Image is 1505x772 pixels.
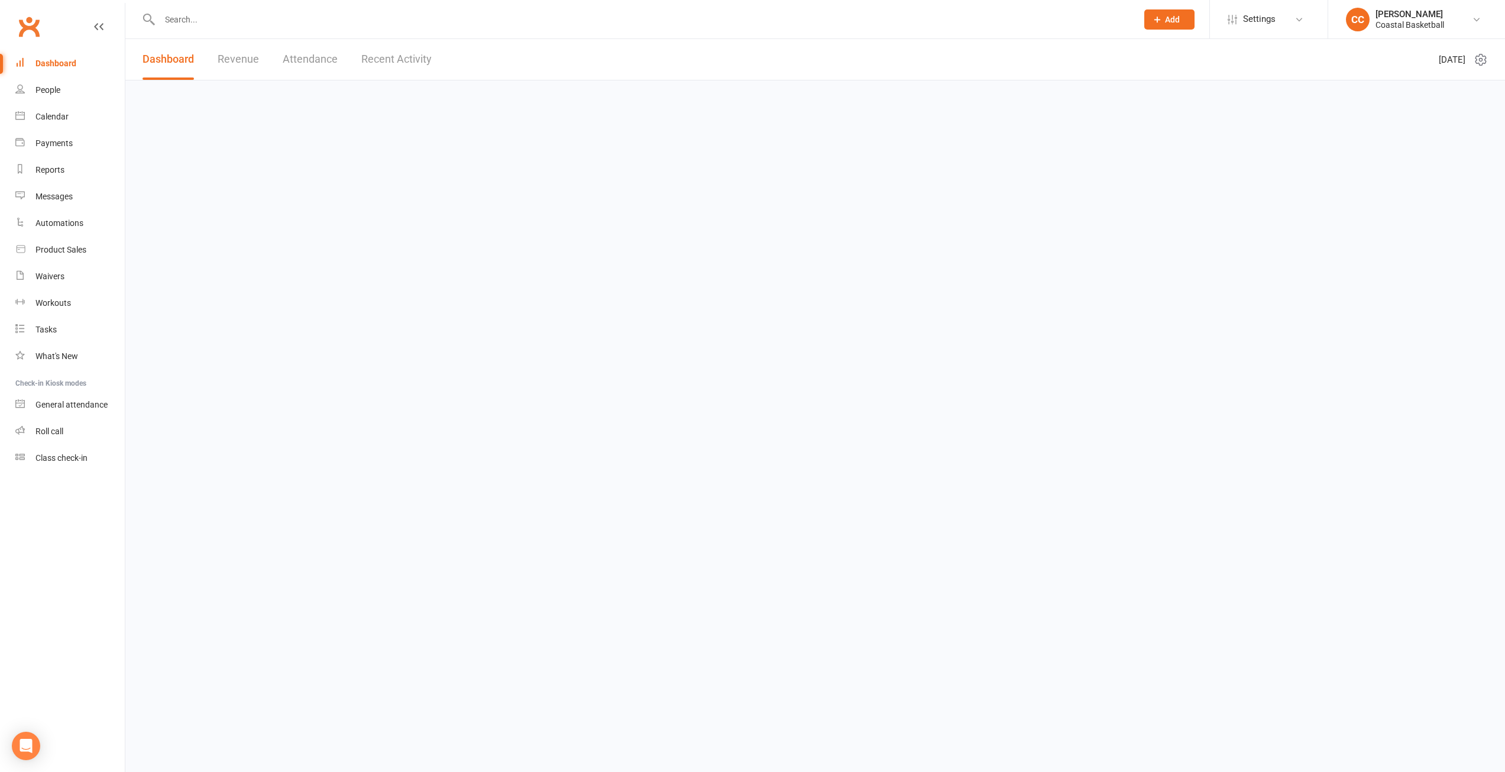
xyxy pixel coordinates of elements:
[15,183,125,210] a: Messages
[1144,9,1195,30] button: Add
[15,418,125,445] a: Roll call
[12,732,40,760] div: Open Intercom Messenger
[15,263,125,290] a: Waivers
[35,85,60,95] div: People
[156,11,1129,28] input: Search...
[15,290,125,316] a: Workouts
[35,453,88,463] div: Class check-in
[361,39,432,80] a: Recent Activity
[35,218,83,228] div: Automations
[15,104,125,130] a: Calendar
[35,192,73,201] div: Messages
[15,130,125,157] a: Payments
[15,316,125,343] a: Tasks
[15,237,125,263] a: Product Sales
[14,12,44,41] a: Clubworx
[15,392,125,418] a: General attendance kiosk mode
[35,112,69,121] div: Calendar
[15,210,125,237] a: Automations
[35,427,63,436] div: Roll call
[15,343,125,370] a: What's New
[1165,15,1180,24] span: Add
[15,50,125,77] a: Dashboard
[218,39,259,80] a: Revenue
[35,351,78,361] div: What's New
[15,445,125,471] a: Class kiosk mode
[15,157,125,183] a: Reports
[1439,53,1465,67] span: [DATE]
[1375,20,1444,30] div: Coastal Basketball
[15,77,125,104] a: People
[35,245,86,254] div: Product Sales
[35,272,64,281] div: Waivers
[283,39,338,80] a: Attendance
[143,39,194,80] a: Dashboard
[1243,6,1276,33] span: Settings
[35,400,108,409] div: General attendance
[35,138,73,148] div: Payments
[35,298,71,308] div: Workouts
[1375,9,1444,20] div: [PERSON_NAME]
[35,325,57,334] div: Tasks
[35,59,76,68] div: Dashboard
[1346,8,1370,31] div: CC
[35,165,64,175] div: Reports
